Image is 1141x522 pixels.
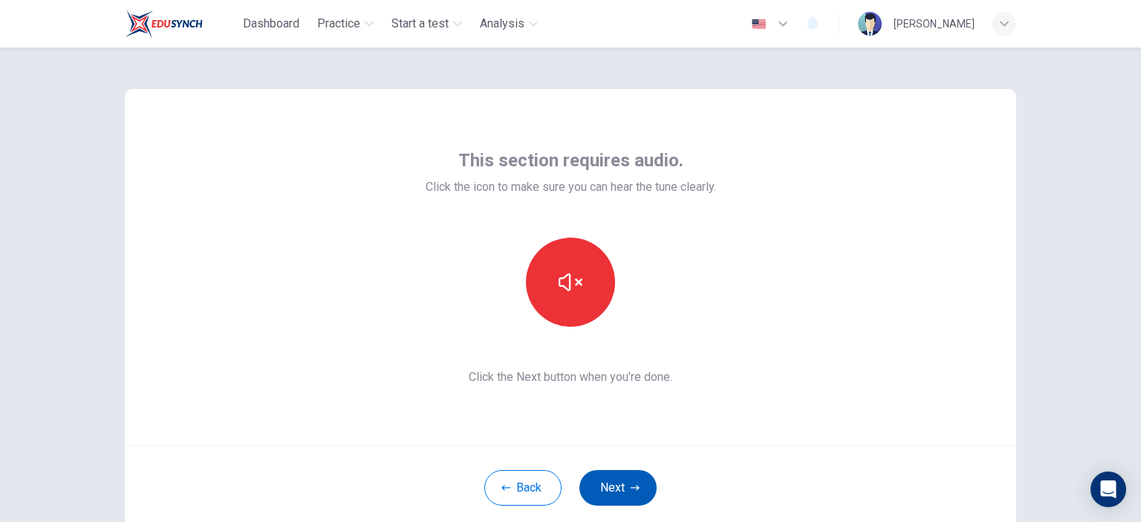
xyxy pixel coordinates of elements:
[311,10,380,37] button: Practice
[858,12,882,36] img: Profile picture
[237,10,305,37] button: Dashboard
[125,9,237,39] a: EduSynch logo
[894,15,975,33] div: [PERSON_NAME]
[750,19,768,30] img: en
[480,15,524,33] span: Analysis
[1090,472,1126,507] div: Open Intercom Messenger
[391,15,449,33] span: Start a test
[426,368,716,386] span: Click the Next button when you’re done.
[484,470,562,506] button: Back
[243,15,299,33] span: Dashboard
[458,149,683,172] span: This section requires audio.
[426,178,716,196] span: Click the icon to make sure you can hear the tune clearly.
[317,15,360,33] span: Practice
[125,9,203,39] img: EduSynch logo
[474,10,544,37] button: Analysis
[579,470,657,506] button: Next
[386,10,468,37] button: Start a test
